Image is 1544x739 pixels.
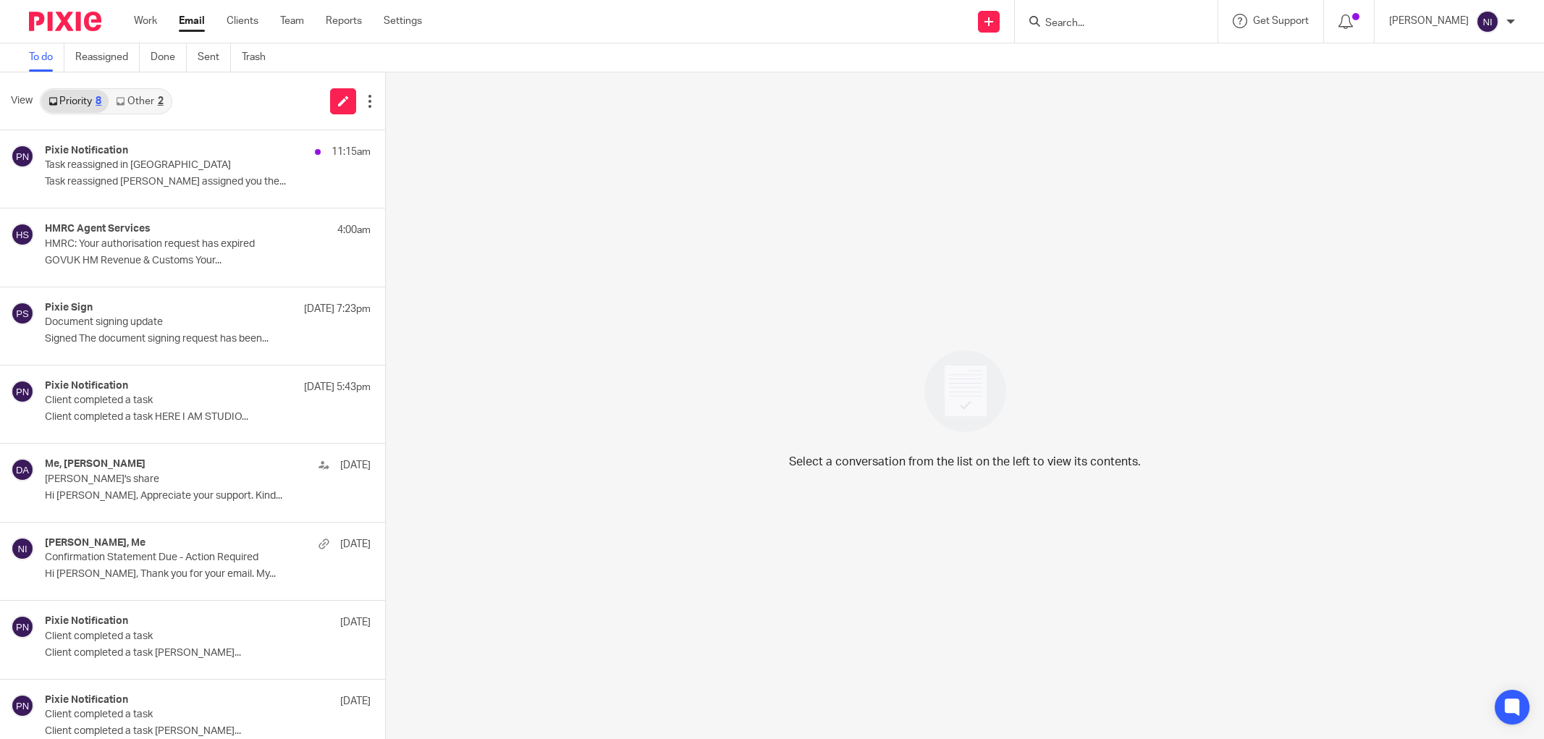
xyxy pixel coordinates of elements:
p: [DATE] [340,694,371,709]
a: Work [134,14,157,28]
p: [PERSON_NAME] [1389,14,1469,28]
h4: Pixie Notification [45,615,128,628]
img: svg%3E [11,458,34,481]
p: GOVUK HM Revenue & Customs Your... [45,255,371,267]
p: Client completed a task [PERSON_NAME]... [45,647,371,659]
p: Client completed a task [45,630,305,643]
a: Team [280,14,304,28]
p: Task reassigned [PERSON_NAME] assigned you the... [45,176,371,188]
a: Reassigned [75,43,140,72]
span: Get Support [1253,16,1309,26]
p: [DATE] 5:43pm [304,380,371,394]
img: svg%3E [1476,10,1499,33]
p: Select a conversation from the list on the left to view its contents. [789,453,1141,470]
a: Trash [242,43,277,72]
p: [PERSON_NAME]'s share [45,473,305,486]
p: [DATE] 7:23pm [304,302,371,316]
p: [DATE] [340,615,371,630]
img: Pixie [29,12,101,31]
h4: HMRC Agent Services [45,223,151,235]
a: Priority8 [41,90,109,113]
p: HMRC: Your authorisation request has expired [45,238,305,250]
a: Sent [198,43,231,72]
p: Client completed a task [PERSON_NAME]... [45,725,371,738]
h4: Pixie Notification [45,380,128,392]
p: Client completed a task HERE I AM STUDIO... [45,411,371,423]
input: Search [1044,17,1174,30]
img: svg%3E [11,302,34,325]
p: Confirmation Statement Due - Action Required [45,552,305,564]
h4: Me, [PERSON_NAME] [45,458,145,470]
p: Signed The document signing request has been... [45,333,371,345]
p: Task reassigned in [GEOGRAPHIC_DATA] [45,159,305,172]
img: svg%3E [11,694,34,717]
img: svg%3E [11,615,34,638]
p: [DATE] [340,458,371,473]
img: svg%3E [11,537,34,560]
p: Document signing update [45,316,305,329]
h4: Pixie Notification [45,694,128,706]
span: View [11,93,33,109]
p: 4:00am [337,223,371,237]
div: 8 [96,96,101,106]
img: svg%3E [11,223,34,246]
a: Settings [384,14,422,28]
a: Reports [326,14,362,28]
a: Email [179,14,205,28]
p: Client completed a task [45,709,305,721]
h4: Pixie Sign [45,302,93,314]
p: Hi [PERSON_NAME], Thank you for your email. My... [45,568,371,580]
p: Client completed a task [45,394,305,407]
h4: Pixie Notification [45,145,128,157]
a: Done [151,43,187,72]
h4: [PERSON_NAME], Me [45,537,145,549]
a: Clients [227,14,258,28]
p: 11:15am [332,145,371,159]
a: Other2 [109,90,170,113]
a: To do [29,43,64,72]
img: svg%3E [11,380,34,403]
p: Hi [PERSON_NAME], Appreciate your support. Kind... [45,490,371,502]
p: [DATE] [340,537,371,552]
div: 2 [158,96,164,106]
img: svg%3E [11,145,34,168]
img: image [915,341,1016,442]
